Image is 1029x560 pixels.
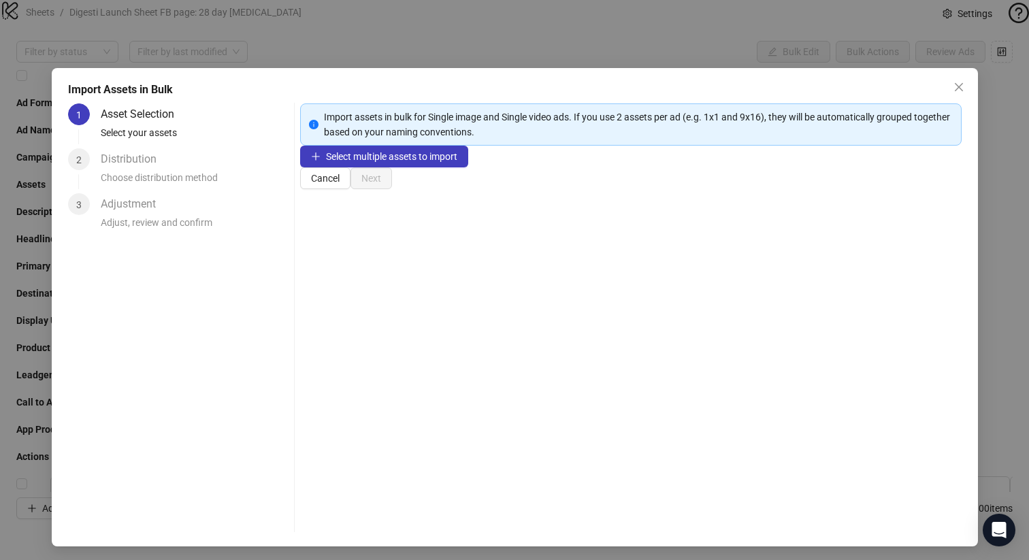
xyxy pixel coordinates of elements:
span: Cancel [311,173,340,184]
span: Select multiple assets to import [326,151,457,162]
span: 3 [76,199,82,210]
button: Close [947,76,969,98]
button: Next [350,167,392,189]
span: plus [311,152,321,161]
div: Import assets in bulk for Single image and Single video ads. If you use 2 assets per ad (e.g. 1x1... [324,110,953,139]
div: Choose distribution method [101,170,289,193]
button: Select multiple assets to import [300,146,468,167]
div: Adjustment [101,193,167,215]
span: 2 [76,154,82,165]
div: Open Intercom Messenger [983,514,1015,546]
div: Select your assets [101,125,289,148]
div: Distribution [101,148,167,170]
span: info-circle [309,120,318,129]
div: Import Assets in Bulk [68,82,962,98]
div: Adjust, review and confirm [101,215,289,238]
span: 1 [76,110,82,120]
button: Cancel [300,167,350,189]
span: close [953,82,964,93]
div: Asset Selection [101,103,185,125]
